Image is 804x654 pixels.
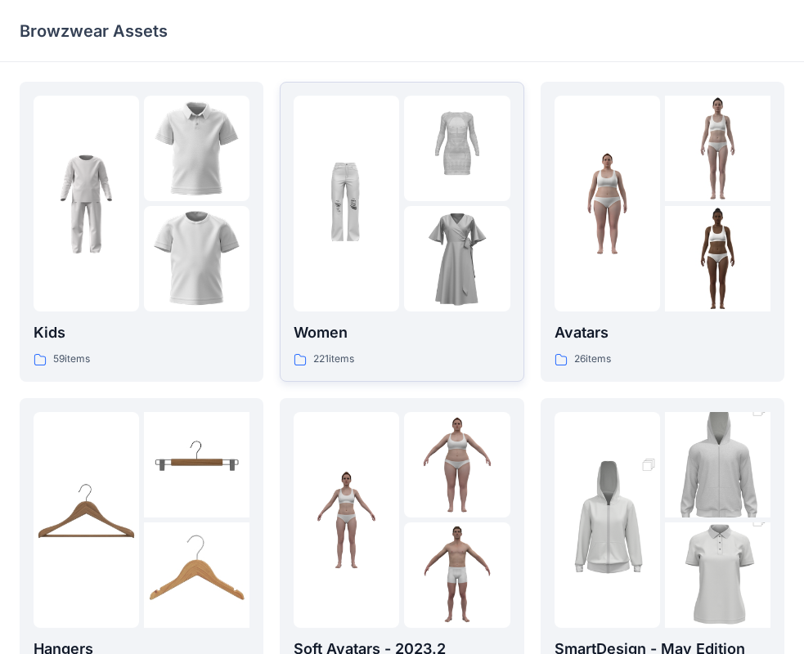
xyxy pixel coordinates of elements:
img: folder 1 [555,441,660,599]
p: 221 items [313,351,354,368]
img: folder 3 [665,206,770,311]
img: folder 3 [144,206,249,311]
img: folder 1 [34,467,139,572]
img: folder 1 [555,151,660,257]
img: folder 2 [665,96,770,201]
img: folder 3 [144,522,249,628]
img: folder 1 [294,467,399,572]
p: Avatars [555,321,770,344]
img: folder 2 [404,96,510,201]
img: folder 2 [665,386,770,544]
img: folder 2 [144,412,249,517]
img: folder 2 [404,412,510,517]
p: 59 items [53,351,90,368]
img: folder 1 [34,151,139,257]
p: Women [294,321,510,344]
a: folder 1folder 2folder 3Kids59items [20,82,263,382]
p: Browzwear Assets [20,20,168,43]
a: folder 1folder 2folder 3Avatars26items [541,82,784,382]
p: 26 items [574,351,611,368]
a: folder 1folder 2folder 3Women221items [280,82,523,382]
img: folder 1 [294,151,399,257]
img: folder 3 [404,206,510,311]
img: folder 2 [144,96,249,201]
img: folder 3 [404,522,510,628]
p: Kids [34,321,249,344]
